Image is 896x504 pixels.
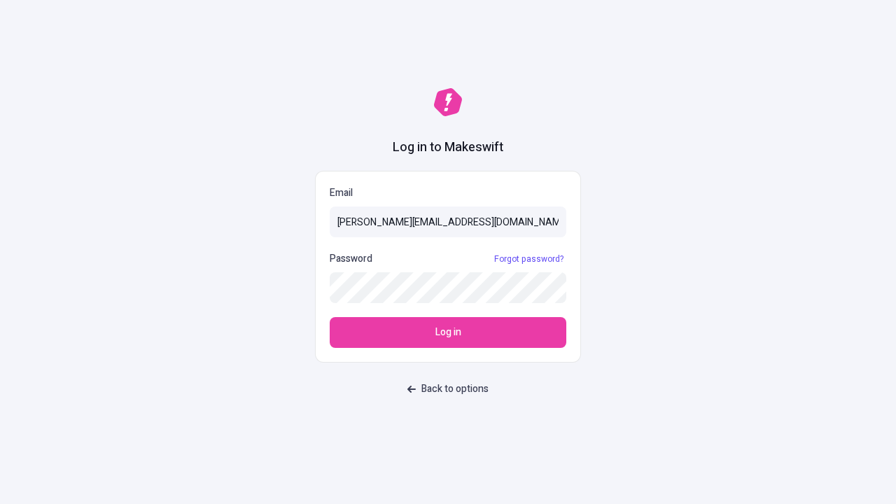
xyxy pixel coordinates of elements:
[421,381,489,397] span: Back to options
[491,253,566,265] a: Forgot password?
[399,377,497,402] button: Back to options
[330,185,566,201] p: Email
[435,325,461,340] span: Log in
[330,317,566,348] button: Log in
[330,251,372,267] p: Password
[330,206,566,237] input: Email
[393,139,503,157] h1: Log in to Makeswift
